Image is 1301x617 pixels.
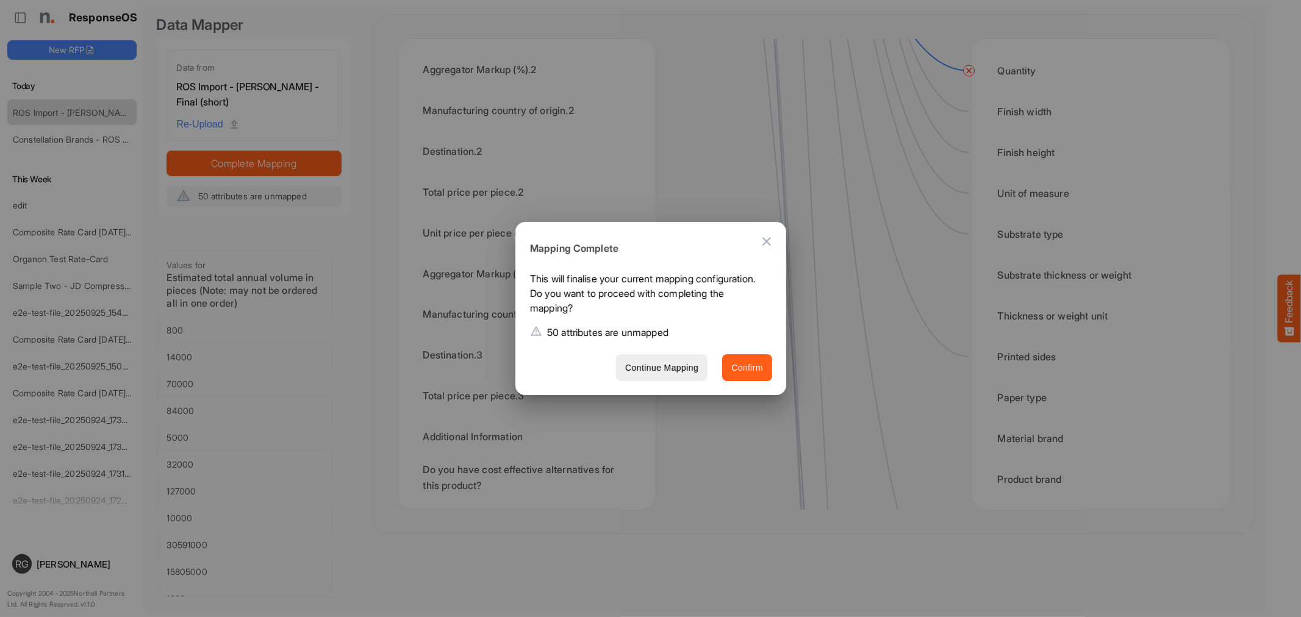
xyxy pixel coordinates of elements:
[625,360,698,376] span: Continue Mapping
[722,354,772,382] button: Confirm
[530,271,762,320] p: This will finalise your current mapping configuration. Do you want to proceed with completing the...
[752,227,781,256] button: Close dialog
[731,360,763,376] span: Confirm
[616,354,708,382] button: Continue Mapping
[530,241,762,257] h6: Mapping Complete
[547,325,668,340] p: 50 attributes are unmapped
